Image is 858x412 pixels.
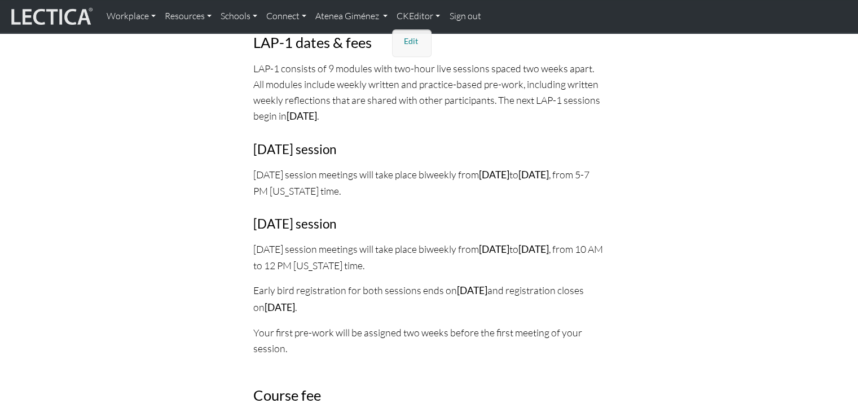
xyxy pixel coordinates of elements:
h3: Course fee [253,387,605,404]
a: Schools [216,5,262,28]
img: lecticalive [8,6,93,27]
p: [DATE] session meetings will take place biweekly from to , from 5-7 PM [US_STATE] time. [253,166,605,199]
h3: LAP-1 dates & fees [253,34,605,51]
p: Your first pre-work will be assigned two weeks before the first meeting of your session. [253,325,605,356]
strong: [DATE] [518,169,549,181]
strong: [DATE] [479,243,509,255]
a: Resources [160,5,216,28]
h4: [DATE] session [253,142,605,157]
strong: [DATE] [265,301,295,313]
a: Atenea Giménez [311,5,392,28]
h4: [DATE] session [253,217,605,232]
p: [DATE] session meetings will take place biweekly from to , from 10 AM to 12 PM [US_STATE] time. [253,241,605,273]
a: CKEditor [392,5,445,28]
strong: [DATE] [479,169,509,181]
p: LAP-1 consists of 9 modules with two-hour live sessions spaced two weeks apart. All modules inclu... [253,60,605,125]
a: Connect [262,5,311,28]
a: Workplace [102,5,160,28]
strong: [DATE] [457,284,487,296]
p: Early bird registration for both sessions ends on and registration closes on . [253,282,605,315]
a: Edit [401,34,424,49]
strong: [DATE] [518,243,549,255]
ul: CKEditor [401,34,424,49]
strong: [DATE] [287,110,317,122]
a: Sign out [445,5,485,28]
